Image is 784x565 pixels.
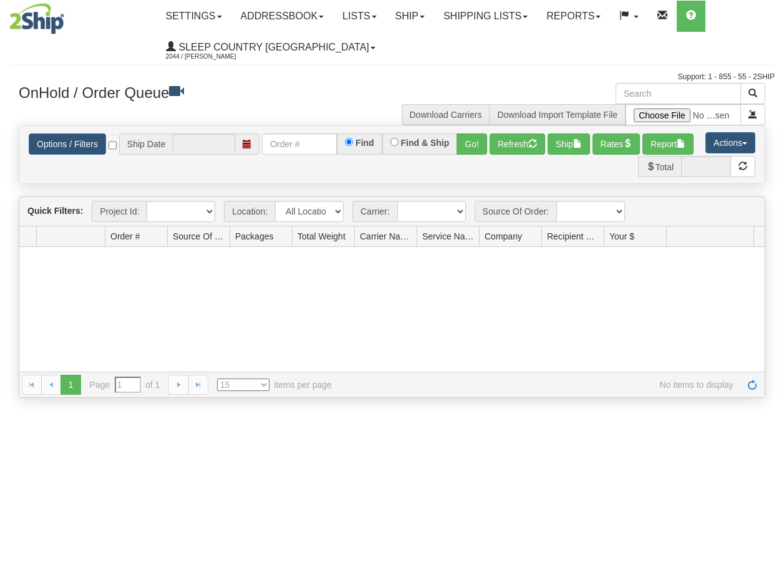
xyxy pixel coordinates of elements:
span: Company [485,230,522,243]
span: Source Of Order [173,230,225,243]
span: Page of 1 [90,377,160,393]
label: Find & Ship [401,138,450,147]
span: Sleep Country [GEOGRAPHIC_DATA] [176,42,369,52]
span: Order # [110,230,140,243]
a: Addressbook [231,1,334,32]
a: Download Carriers [410,110,482,120]
span: Ship Date [119,133,173,155]
span: Service Name [422,230,474,243]
label: Find [356,138,374,147]
a: Reports [537,1,610,32]
a: Ship [386,1,434,32]
button: Refresh [490,133,545,155]
h3: OnHold / Order Queue [19,83,383,101]
input: Order # [262,133,337,155]
button: Rates [593,133,641,155]
span: Source Of Order: [475,201,557,222]
a: Refresh [742,375,762,395]
span: Carrier: [352,201,397,222]
span: 2044 / [PERSON_NAME] [166,51,259,63]
span: Your $ [609,230,634,243]
span: No items to display [349,379,733,391]
a: Sleep Country [GEOGRAPHIC_DATA] 2044 / [PERSON_NAME] [157,32,385,63]
a: Shipping lists [434,1,537,32]
button: Go! [457,133,487,155]
button: Actions [705,132,755,153]
span: Location: [224,201,275,222]
span: Carrier Name [360,230,412,243]
input: Search [616,83,741,104]
a: Lists [333,1,385,32]
button: Ship [548,133,590,155]
span: Recipient Country [547,230,599,243]
span: Total Weight [298,230,346,243]
div: Support: 1 - 855 - 55 - 2SHIP [9,72,775,82]
button: Search [740,83,765,104]
img: logo2044.jpg [9,3,64,34]
span: items per page [217,379,332,391]
label: Quick Filters: [27,205,83,217]
button: Report [642,133,694,155]
span: Packages [235,230,273,243]
span: 1 [60,375,80,395]
a: Download Import Template File [497,110,617,120]
span: Total [638,156,681,177]
input: Import [626,104,741,125]
div: grid toolbar [19,197,765,226]
a: Options / Filters [29,133,106,155]
span: Project Id: [92,201,147,222]
a: Settings [157,1,231,32]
